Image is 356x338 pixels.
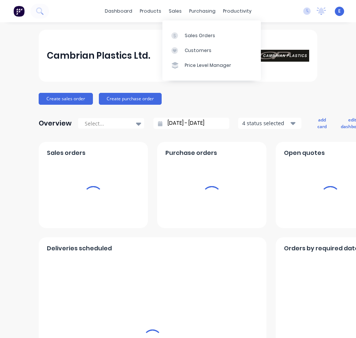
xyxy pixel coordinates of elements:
[238,118,301,129] button: 4 status selected
[13,6,25,17] img: Factory
[338,8,341,14] span: E
[47,244,112,253] span: Deliveries scheduled
[257,50,309,62] img: Cambrian Plastics Ltd.
[313,115,331,131] button: add card
[99,93,162,105] button: Create purchase order
[136,6,165,17] div: products
[162,43,261,58] a: Customers
[101,6,136,17] a: dashboard
[162,58,261,73] a: Price Level Manager
[165,149,217,157] span: Purchase orders
[165,6,185,17] div: sales
[185,62,231,69] div: Price Level Manager
[219,6,255,17] div: productivity
[185,32,215,39] div: Sales Orders
[162,28,261,43] a: Sales Orders
[47,48,150,63] div: Cambrian Plastics Ltd.
[47,149,85,157] span: Sales orders
[39,93,93,105] button: Create sales order
[185,47,211,54] div: Customers
[39,116,72,131] div: Overview
[185,6,219,17] div: purchasing
[242,119,289,127] div: 4 status selected
[284,149,325,157] span: Open quotes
